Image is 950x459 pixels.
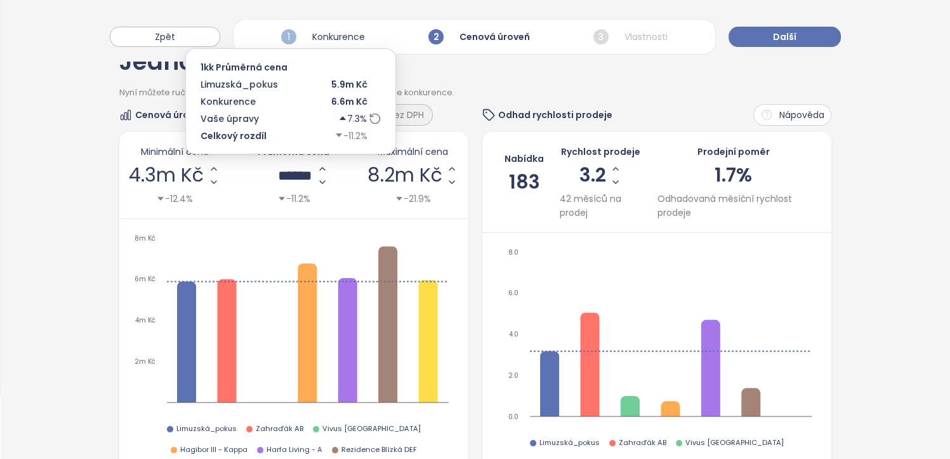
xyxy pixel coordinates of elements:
div: 42 měsíců na prodej [560,192,642,220]
div: Limuzská_pokus [201,77,289,91]
div: Cenová úroveň [425,26,533,48]
p: 1kk Průměrná cena [201,60,381,74]
div: Konkurence [278,26,368,48]
span: 3.2 [579,166,606,185]
button: Decrease Min Price [207,175,220,189]
span: caret-down [334,131,343,140]
tspan: 8.0 [508,248,518,257]
button: Increase Min Price [207,162,220,175]
span: Limuzská_pokus [176,423,237,435]
span: Odhad rychlosti prodeje [498,108,612,122]
span: Nápověda [779,108,824,122]
span: caret-up [338,114,347,123]
span: Další [773,30,796,44]
button: Decrease Max Price [445,175,459,189]
tspan: 4.0 [509,329,518,339]
div: Celkový rozdíl [201,129,289,143]
span: caret-down [395,194,404,203]
span: 4.3m Kč [129,166,204,185]
span: Zahraďák AB [256,423,303,435]
span: Vivus [GEOGRAPHIC_DATA] [685,437,784,449]
div: Vlastnosti [590,26,671,48]
div: Bez DPH [382,106,431,124]
span: 8.2m Kč [367,166,442,185]
button: Nápověda [753,104,831,126]
div: 7.3% [338,112,367,126]
span: Cenová úroveň [135,108,206,122]
button: Increase Max Price [445,162,459,175]
span: Rychlost prodeje [561,145,640,159]
span: 1 [281,29,296,44]
div: Jednotky 1+kk [119,50,831,87]
span: Zpět [155,30,175,44]
span: Limuzská_pokus [539,437,600,449]
span: 183 [509,169,540,196]
tspan: 4m Kč [135,316,155,325]
button: Decrease AVG Price [315,175,329,189]
span: caret-down [156,194,165,203]
button: Decrease Sale Speed - Monthly [609,175,623,189]
div: -12.4% [156,192,193,206]
span: 1.7% [715,162,752,189]
div: -11.2% [277,192,310,206]
span: Nabídka [505,152,544,166]
div: -21.9% [395,192,431,206]
button: Increase AVG Price [315,162,329,175]
tspan: 0.0 [508,412,518,422]
tspan: 6m Kč [135,274,155,284]
div: 6.6m Kč [293,95,381,109]
span: 2 [428,29,444,44]
tspan: 6.0 [508,288,518,298]
span: 3 [593,29,609,44]
div: Vaše úpravy [201,112,289,126]
span: caret-down [277,194,286,203]
div: 5.9m Kč [293,77,381,91]
button: Další [729,27,841,47]
div: -11.2% [293,129,367,143]
tspan: 2m Kč [135,357,155,366]
span: Hagibor III - Kappa [180,444,247,456]
span: Rezidence Blízká DEF [341,444,417,456]
span: Maximální cena [378,145,448,159]
span: Minimální cena [141,145,209,159]
span: Zahraďák AB [619,437,666,449]
button: Zpět [110,27,220,47]
div: Nyní můžete ručně upravit cenu svých jednotek s dispozicí 1+kk podle konkurence. [119,87,831,105]
tspan: 2.0 [508,371,518,380]
span: Vivus [GEOGRAPHIC_DATA] [322,423,421,435]
button: Increase Sale Speed - Monthly [609,162,623,175]
span: Harfa Living - A [267,444,322,456]
tspan: 8m Kč [135,234,155,243]
span: Odhadovaná měsíční rychlost prodeje [657,192,809,220]
div: Konkurence [201,95,289,109]
span: Prodejní poměr [697,145,769,159]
